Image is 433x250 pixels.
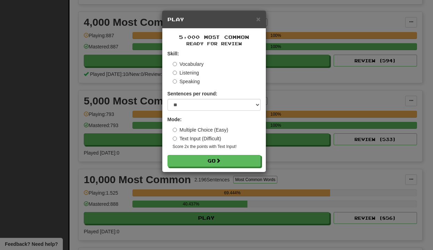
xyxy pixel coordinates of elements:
[173,61,204,68] label: Vocabulary
[173,136,177,141] input: Text Input (Difficult)
[173,78,200,85] label: Speaking
[179,34,249,40] span: 5,000 Most Common
[168,41,261,47] small: Ready for Review
[168,155,261,167] button: Go
[173,135,221,142] label: Text Input (Difficult)
[173,69,199,76] label: Listening
[173,128,177,132] input: Multiple Choice (Easy)
[173,79,177,84] input: Speaking
[173,144,261,150] small: Score 2x the points with Text Input !
[168,16,261,23] h5: Play
[173,62,177,66] input: Vocabulary
[256,15,260,23] span: ×
[168,117,182,122] strong: Mode:
[173,71,177,75] input: Listening
[173,126,228,133] label: Multiple Choice (Easy)
[256,15,260,23] button: Close
[168,51,179,56] strong: Skill:
[168,90,218,97] label: Sentences per round:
